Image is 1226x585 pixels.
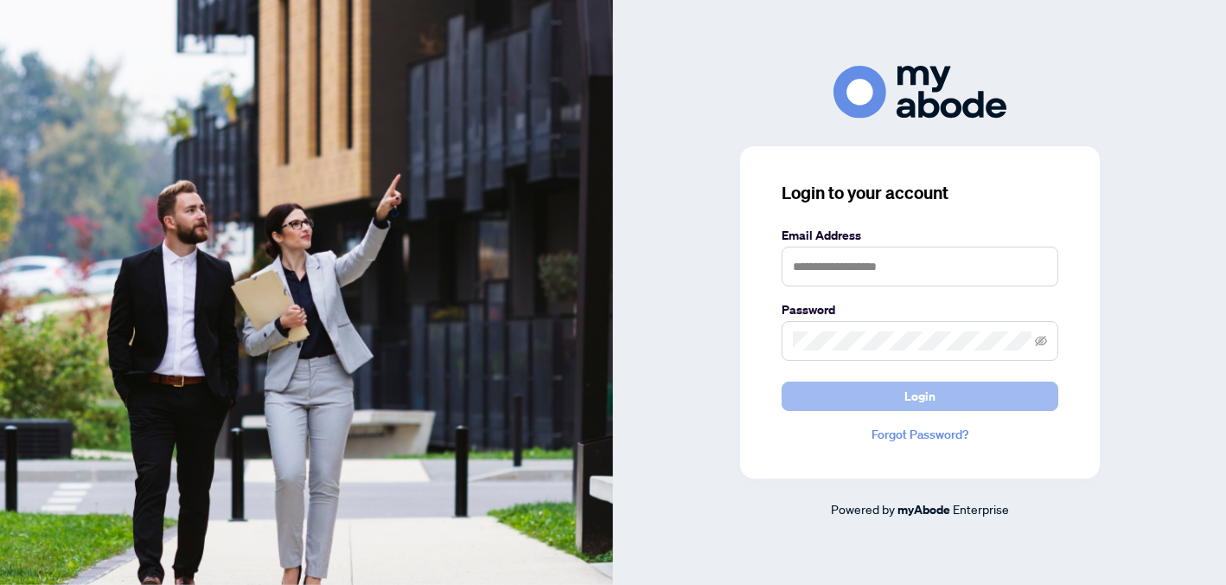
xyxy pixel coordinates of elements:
span: Powered by [831,501,895,517]
span: Login [904,382,935,410]
span: eye-invisible [1035,335,1047,347]
a: Forgot Password? [782,425,1058,444]
label: Password [782,300,1058,319]
button: Login [782,382,1058,411]
a: myAbode [897,500,950,519]
h3: Login to your account [782,181,1058,205]
label: Email Address [782,226,1058,245]
img: ma-logo [833,66,1006,119]
span: Enterprise [953,501,1009,517]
